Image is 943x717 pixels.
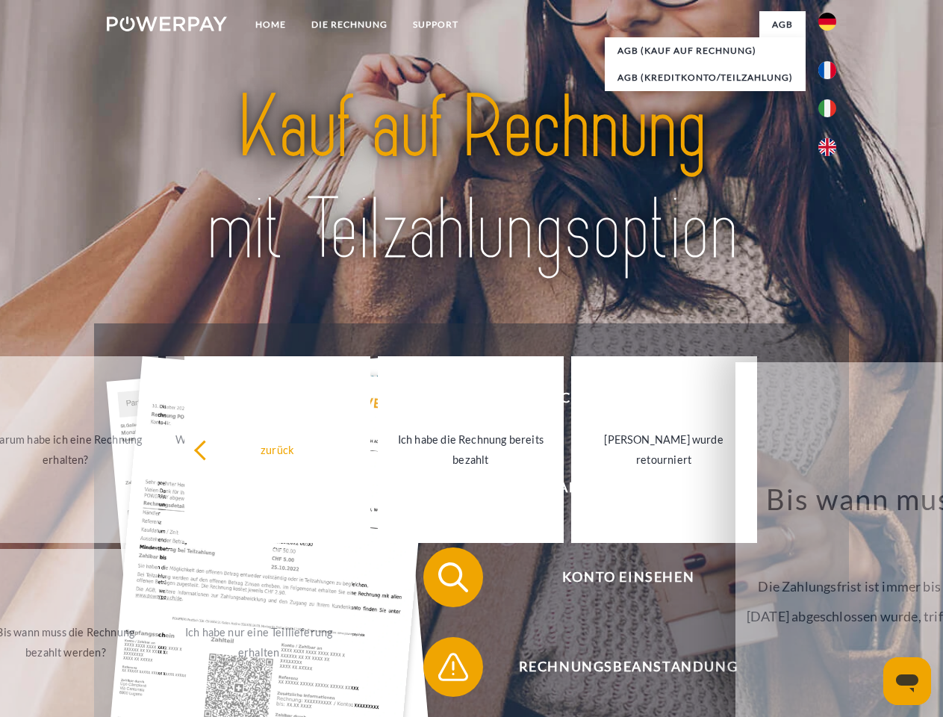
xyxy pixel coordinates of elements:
[423,547,812,607] button: Konto einsehen
[166,356,352,543] a: Was habe ich noch offen, ist meine Zahlung eingegangen?
[759,11,806,38] a: agb
[400,11,471,38] a: SUPPORT
[243,11,299,38] a: Home
[605,37,806,64] a: AGB (Kauf auf Rechnung)
[883,657,931,705] iframe: Schaltfläche zum Öffnen des Messaging-Fensters
[818,99,836,117] img: it
[423,637,812,697] button: Rechnungsbeanstandung
[818,13,836,31] img: de
[299,11,400,38] a: DIE RECHNUNG
[605,64,806,91] a: AGB (Kreditkonto/Teilzahlung)
[175,622,343,662] div: Ich habe nur eine Teillieferung erhalten
[818,61,836,79] img: fr
[435,559,472,596] img: qb_search.svg
[387,429,555,470] div: Ich habe die Rechnung bereits bezahlt
[580,429,748,470] div: [PERSON_NAME] wurde retourniert
[818,138,836,156] img: en
[445,637,811,697] span: Rechnungsbeanstandung
[445,547,811,607] span: Konto einsehen
[107,16,227,31] img: logo-powerpay-white.svg
[193,439,361,459] div: zurück
[435,648,472,686] img: qb_warning.svg
[143,72,800,286] img: title-powerpay_de.svg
